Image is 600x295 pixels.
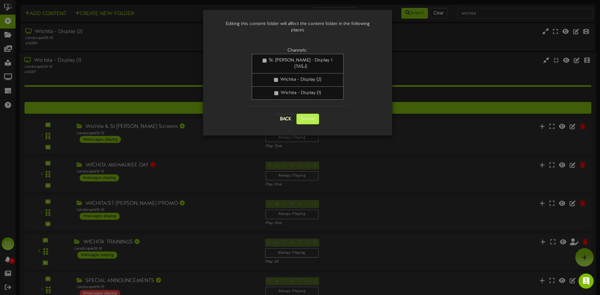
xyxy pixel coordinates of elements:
div: Editing this content folder will affect the content folder in the following places [213,15,383,40]
div: Channels: [252,47,344,54]
button: Back [276,114,295,124]
button: Submit [296,114,319,124]
input: St. [PERSON_NAME] - Display 1 (TASJ) [263,59,267,63]
input: Wichita - Display (2) [274,78,278,82]
input: Wichita - Display (1) [274,91,278,95]
span: Wichita - Display (1) [281,91,321,95]
span: Wichita - Display (2) [280,77,321,82]
span: St. [PERSON_NAME] - Display 1 (TASJ) [269,58,332,69]
div: Open Intercom Messenger [578,273,594,289]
